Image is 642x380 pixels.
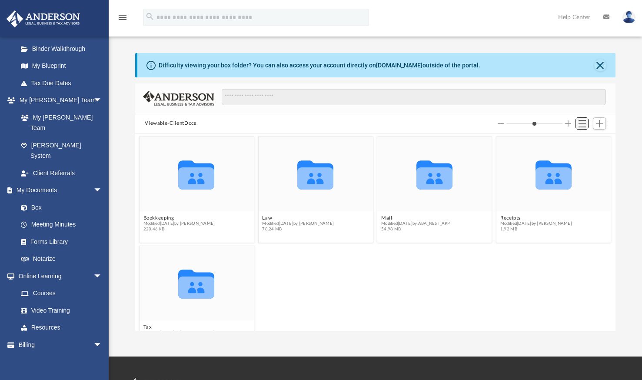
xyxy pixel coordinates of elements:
[12,319,111,337] a: Resources
[12,199,106,216] a: Box
[12,74,115,92] a: Tax Due Dates
[622,11,635,23] img: User Pic
[565,120,571,127] button: Increase column size
[263,227,334,232] span: 78.24 MB
[143,227,215,232] span: 220.46 KB
[143,221,215,227] span: Modified [DATE] by [PERSON_NAME]
[145,12,155,21] i: search
[575,117,589,130] button: Switch to List View
[4,10,83,27] img: Anderson Advisors Platinum Portal
[143,215,215,221] button: Bookkeeping
[263,215,334,221] button: Law
[506,120,562,127] input: Column size
[143,330,215,336] span: Modified [DATE] by [PERSON_NAME]
[222,89,606,105] input: Search files and folders
[93,336,111,354] span: arrow_drop_down
[381,215,450,221] button: Mail
[500,227,572,232] span: 1.92 MB
[135,133,615,331] div: grid
[145,120,196,127] button: Viewable-ClientDocs
[594,59,606,71] button: Close
[6,92,111,109] a: My [PERSON_NAME] Teamarrow_drop_down
[12,109,106,137] a: My [PERSON_NAME] Team
[12,40,115,57] a: Binder Walkthrough
[12,57,111,75] a: My Blueprint
[12,164,111,182] a: Client Referrals
[381,221,450,227] span: Modified [DATE] by ABA_NEST_APP
[12,302,106,319] a: Video Training
[500,221,572,227] span: Modified [DATE] by [PERSON_NAME]
[12,233,106,250] a: Forms Library
[263,221,334,227] span: Modified [DATE] by [PERSON_NAME]
[12,250,111,268] a: Notarize
[93,92,111,110] span: arrow_drop_down
[12,285,111,302] a: Courses
[93,182,111,200] span: arrow_drop_down
[498,120,504,127] button: Decrease column size
[117,12,128,23] i: menu
[159,61,480,70] div: Difficulty viewing your box folder? You can also access your account directly on outside of the p...
[6,182,111,199] a: My Documentsarrow_drop_down
[376,62,422,69] a: [DOMAIN_NAME]
[12,137,111,164] a: [PERSON_NAME] System
[12,216,111,233] a: Meeting Minutes
[6,267,111,285] a: Online Learningarrow_drop_down
[117,17,128,23] a: menu
[143,324,215,330] button: Tax
[381,227,450,232] span: 54.98 MB
[500,215,572,221] button: Receipts
[593,117,606,130] button: Add
[6,336,115,353] a: Billingarrow_drop_down
[93,267,111,285] span: arrow_drop_down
